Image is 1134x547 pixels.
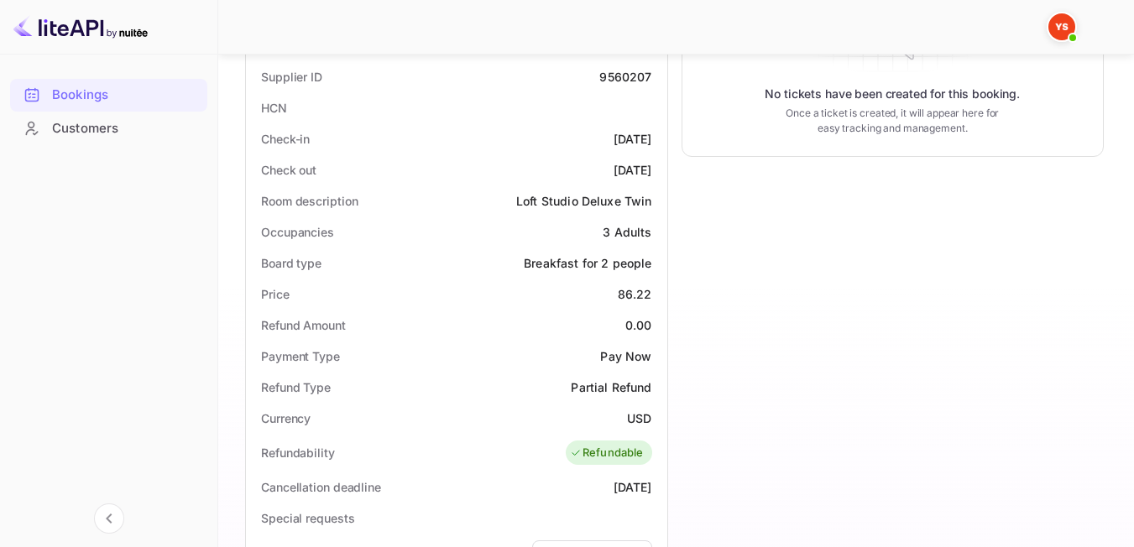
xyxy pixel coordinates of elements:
[603,223,651,241] div: 3 Adults
[570,445,644,461] div: Refundable
[614,161,652,179] div: [DATE]
[52,86,199,105] div: Bookings
[614,478,652,496] div: [DATE]
[261,99,287,117] div: HCN
[765,86,1020,102] p: No tickets have been created for this booking.
[524,254,651,272] div: Breakfast for 2 people
[261,378,331,396] div: Refund Type
[600,347,651,365] div: Pay Now
[261,444,335,461] div: Refundability
[618,285,652,303] div: 86.22
[10,112,207,143] a: Customers
[10,79,207,110] a: Bookings
[261,285,290,303] div: Price
[1048,13,1075,40] img: Yandex Support
[261,478,381,496] div: Cancellation deadline
[516,192,651,210] div: Loft Studio Deluxe Twin
[261,347,340,365] div: Payment Type
[261,130,310,148] div: Check-in
[781,106,1005,136] p: Once a ticket is created, it will appear here for easy tracking and management.
[261,316,346,334] div: Refund Amount
[52,119,199,138] div: Customers
[261,68,322,86] div: Supplier ID
[10,112,207,145] div: Customers
[261,192,358,210] div: Room description
[261,254,321,272] div: Board type
[571,378,651,396] div: Partial Refund
[261,161,316,179] div: Check out
[261,509,354,527] div: Special requests
[625,316,652,334] div: 0.00
[599,68,651,86] div: 9560207
[10,79,207,112] div: Bookings
[94,503,124,534] button: Collapse navigation
[261,409,311,427] div: Currency
[13,13,148,40] img: LiteAPI logo
[627,409,651,427] div: USD
[614,130,652,148] div: [DATE]
[261,223,334,241] div: Occupancies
